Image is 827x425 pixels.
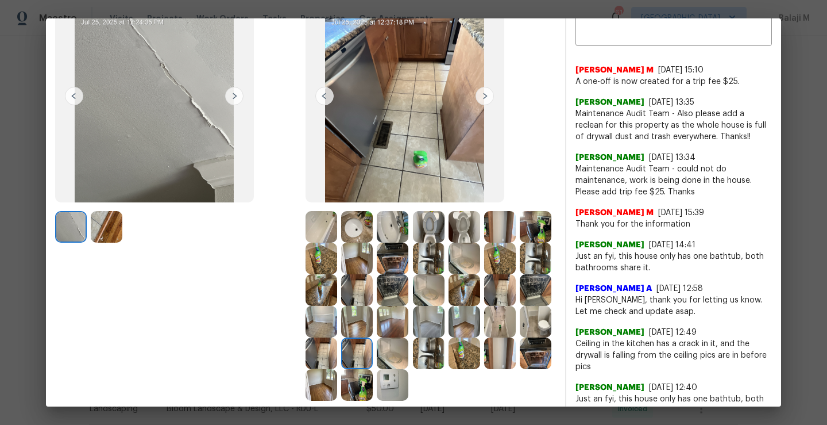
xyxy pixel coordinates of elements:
[575,283,652,294] span: [PERSON_NAME] A
[575,108,772,143] span: Maintenance Audit Team - Also please add a reclean for this property as the whole house is full o...
[575,338,772,373] span: Ceiling in the kitchen has a crack in it, and the drywall is falling from the ceiling pics are in...
[476,87,494,105] img: right-chevron-button-url
[575,97,644,108] span: [PERSON_NAME]
[575,239,644,251] span: [PERSON_NAME]
[575,251,772,274] span: Just an fyi, this house only has one bathtub, both bathrooms share it.
[575,207,654,219] span: [PERSON_NAME] M
[575,382,644,393] span: [PERSON_NAME]
[575,163,772,198] span: Maintenance Audit Team - could not do maintenance, work is being done in the house. Please add tr...
[649,328,697,336] span: [DATE] 12:49
[575,327,644,338] span: [PERSON_NAME]
[575,294,772,317] span: Hi [PERSON_NAME], thank you for letting us know. Let me check and update asap.
[225,87,244,105] img: right-chevron-button-url
[649,384,697,392] span: [DATE] 12:40
[315,87,334,105] img: left-chevron-button-url
[649,154,695,162] span: [DATE] 13:34
[658,209,704,217] span: [DATE] 15:39
[649,241,695,249] span: [DATE] 14:41
[575,76,772,87] span: A one-off is now created for a trip fee $25.
[649,98,694,106] span: [DATE] 13:35
[575,152,644,163] span: [PERSON_NAME]
[575,393,772,416] span: Just an fyi, this house only has one bathtub, both bathrooms share it.
[65,87,83,105] img: left-chevron-button-url
[658,66,704,74] span: [DATE] 15:10
[575,219,772,230] span: Thank you for the information
[575,64,654,76] span: [PERSON_NAME] M
[656,285,703,293] span: [DATE] 12:58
